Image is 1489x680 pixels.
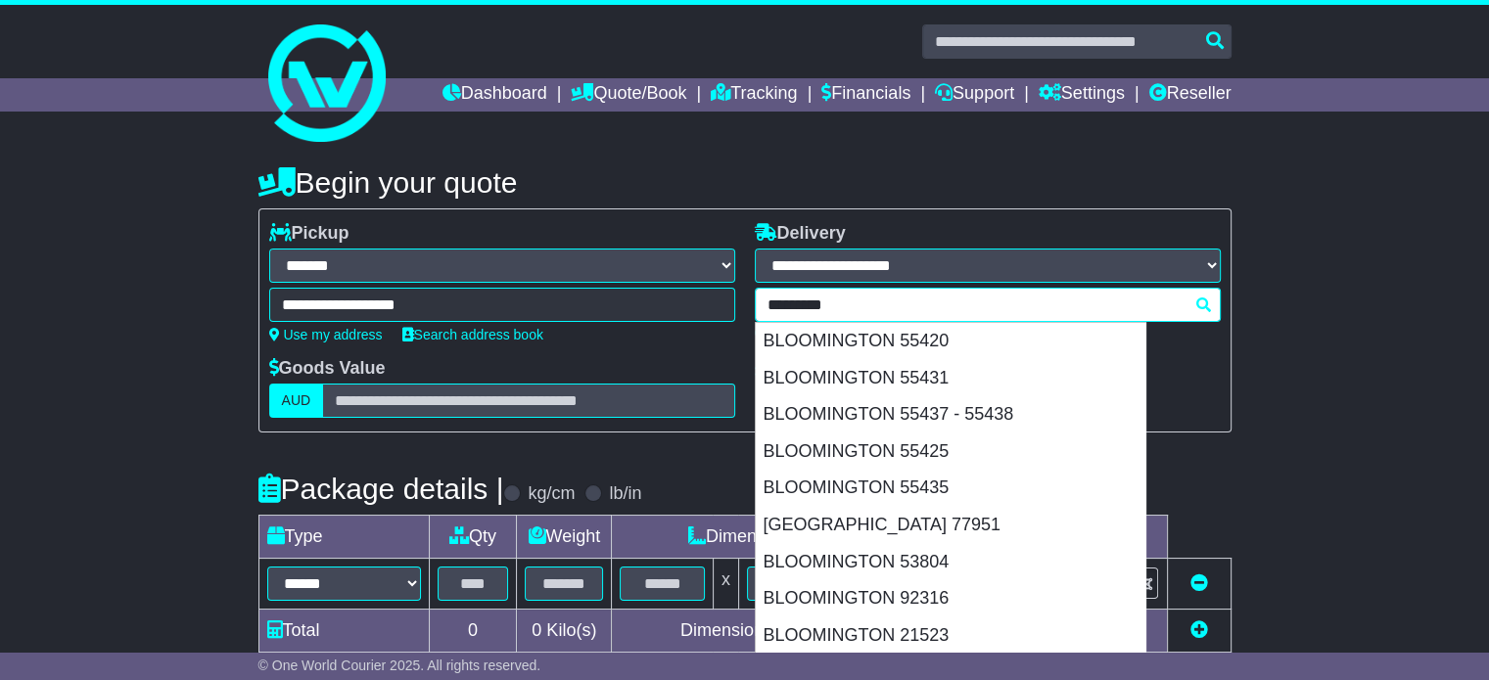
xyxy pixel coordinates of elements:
a: Support [935,78,1014,112]
span: 0 [532,620,541,640]
div: BLOOMINGTON 55431 [756,360,1145,397]
a: Search address book [402,327,543,342]
td: Weight [517,516,612,559]
div: BLOOMINGTON 21523 [756,617,1145,655]
label: Delivery [755,223,846,245]
td: Total [258,610,429,653]
span: © One World Courier 2025. All rights reserved. [258,657,541,673]
td: Dimensions (L x W x H) [612,516,966,559]
a: Quote/Book [571,78,686,112]
div: BLOOMINGTON 55425 [756,433,1145,471]
div: BLOOMINGTON 55437 - 55438 [756,396,1145,433]
td: Type [258,516,429,559]
td: Kilo(s) [517,610,612,653]
td: x [713,559,738,610]
label: Pickup [269,223,349,245]
a: Settings [1039,78,1125,112]
div: BLOOMINGTON 55420 [756,323,1145,360]
td: Dimensions in Centimetre(s) [612,610,966,653]
a: Remove this item [1190,573,1208,593]
h4: Package details | [258,473,504,505]
div: BLOOMINGTON 92316 [756,580,1145,617]
td: Qty [429,516,516,559]
label: kg/cm [528,483,575,505]
a: Add new item [1190,620,1208,640]
a: Financials [821,78,910,112]
div: BLOOMINGTON 55435 [756,470,1145,507]
div: [GEOGRAPHIC_DATA] 77951 [756,507,1145,544]
label: lb/in [609,483,641,505]
label: AUD [269,384,324,418]
h4: Begin your quote [258,166,1232,199]
a: Reseller [1148,78,1231,112]
label: Goods Value [269,358,386,380]
div: BLOOMINGTON 53804 [756,544,1145,581]
a: Use my address [269,327,383,342]
td: 0 [429,610,516,653]
a: Tracking [711,78,797,112]
a: Dashboard [442,78,547,112]
typeahead: Please provide city [755,288,1221,322]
